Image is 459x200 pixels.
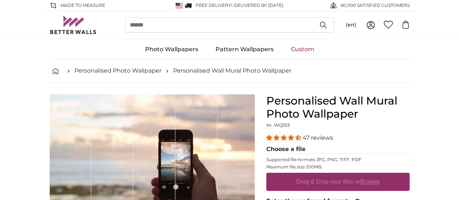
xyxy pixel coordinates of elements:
[50,59,410,83] nav: breadcrumbs
[340,19,362,32] button: (en)
[266,134,303,141] span: 4.38 stars
[50,16,97,34] img: Betterwalls
[74,66,161,75] a: Personalised Photo Wallpaper
[282,40,323,59] a: Custom
[61,2,105,9] span: Made to Measure
[266,94,410,121] h1: Personalised Wall Mural Photo Wallpaper
[232,3,283,8] span: -
[341,2,410,9] span: 60,000 SATISFIED CUSTOMERS
[234,3,283,8] span: Delivered by [DATE]
[173,66,291,75] a: Personalised Wall Mural Photo Wallpaper
[266,164,410,170] p: Maximum file size 200MB.
[266,157,410,163] p: Supported file formats JPG, PNG, TIFF, PDF
[266,122,290,128] span: Nr. WQ553
[176,3,183,8] img: United States
[207,40,282,59] a: Pattern Wallpapers
[196,3,232,8] span: FREE delivery!
[136,40,207,59] a: Photo Wallpapers
[303,134,333,141] span: 47 reviews
[266,145,410,154] legend: Choose a file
